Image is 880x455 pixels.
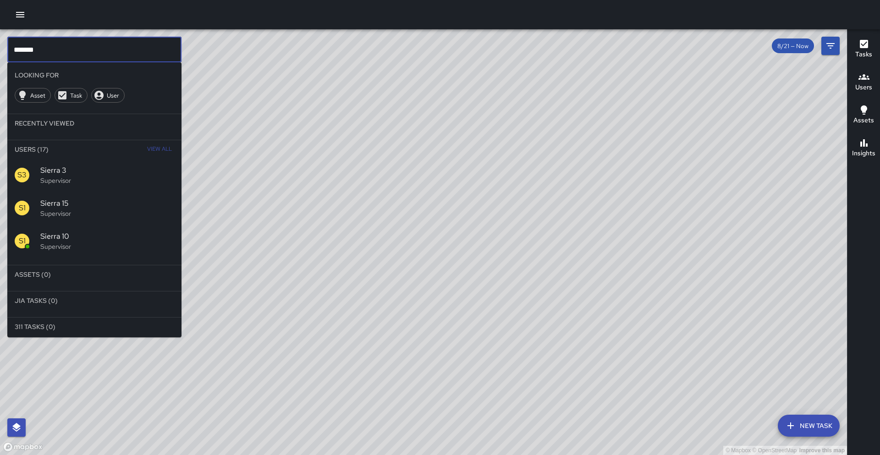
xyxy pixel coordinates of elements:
[147,142,172,157] span: View All
[19,203,26,214] p: S1
[55,88,88,103] div: Task
[853,115,874,126] h6: Assets
[40,231,174,242] span: Sierra 10
[19,236,26,247] p: S1
[7,140,181,159] li: Users (17)
[847,66,880,99] button: Users
[7,66,181,84] li: Looking For
[25,92,50,99] span: Asset
[7,318,181,336] li: 311 Tasks (0)
[91,88,125,103] div: User
[855,49,872,60] h6: Tasks
[40,242,174,251] p: Supervisor
[852,148,875,159] h6: Insights
[7,159,181,192] div: S3Sierra 3Supervisor
[17,170,27,181] p: S3
[778,415,840,437] button: New Task
[7,192,181,225] div: S1Sierra 15Supervisor
[7,265,181,284] li: Assets (0)
[65,92,87,99] span: Task
[7,291,181,310] li: Jia Tasks (0)
[821,37,840,55] button: Filters
[847,99,880,132] button: Assets
[847,132,880,165] button: Insights
[40,165,174,176] span: Sierra 3
[102,92,124,99] span: User
[40,176,174,185] p: Supervisor
[40,198,174,209] span: Sierra 15
[15,88,51,103] div: Asset
[855,82,872,93] h6: Users
[7,114,181,132] li: Recently Viewed
[847,33,880,66] button: Tasks
[40,209,174,218] p: Supervisor
[772,42,814,50] span: 8/21 — Now
[7,225,181,258] div: S1Sierra 10Supervisor
[145,140,174,159] button: View All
